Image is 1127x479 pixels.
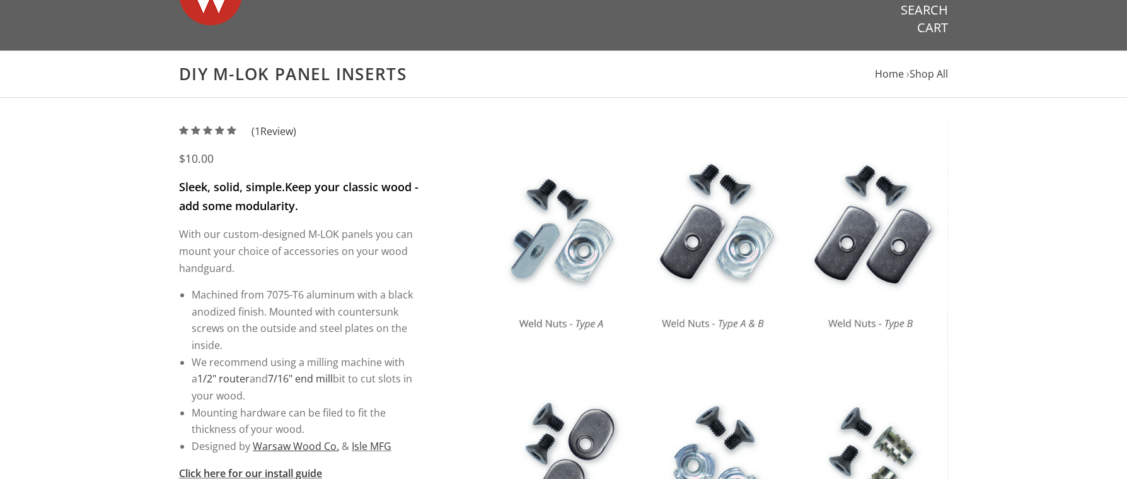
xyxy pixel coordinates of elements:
[179,227,413,275] span: With our custom-designed M-LOK panels you can mount your choice of accessories on your wood handg...
[192,287,420,354] li: Machined from 7075-T6 aluminum with a black anodized finish. Mounted with countersunk screws on t...
[251,123,296,140] span: ( Review)
[179,179,419,213] strong: Keep your classic wood - add some modularity.
[253,439,339,453] a: Warsaw Wood Co.
[917,20,948,36] a: Cart
[192,438,420,455] li: Designed by &
[875,67,904,81] a: Home
[255,124,260,138] span: 1
[179,151,214,166] span: $10.00
[197,372,250,386] a: 1/2" router
[179,64,948,85] h1: DIY M-LOK Panel Inserts
[910,67,948,81] a: Shop All
[352,439,391,453] a: Isle MFG
[179,179,285,194] strong: Sleek, solid, simple.
[268,372,333,386] a: 7/16" end mill
[192,405,420,438] li: Mounting hardware can be filed to fit the thickness of your wood.
[179,124,296,138] a: (1Review)
[901,2,948,18] a: Search
[192,354,420,405] li: We recommend using a milling machine with a and bit to cut slots in your wood.
[906,66,948,83] li: ›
